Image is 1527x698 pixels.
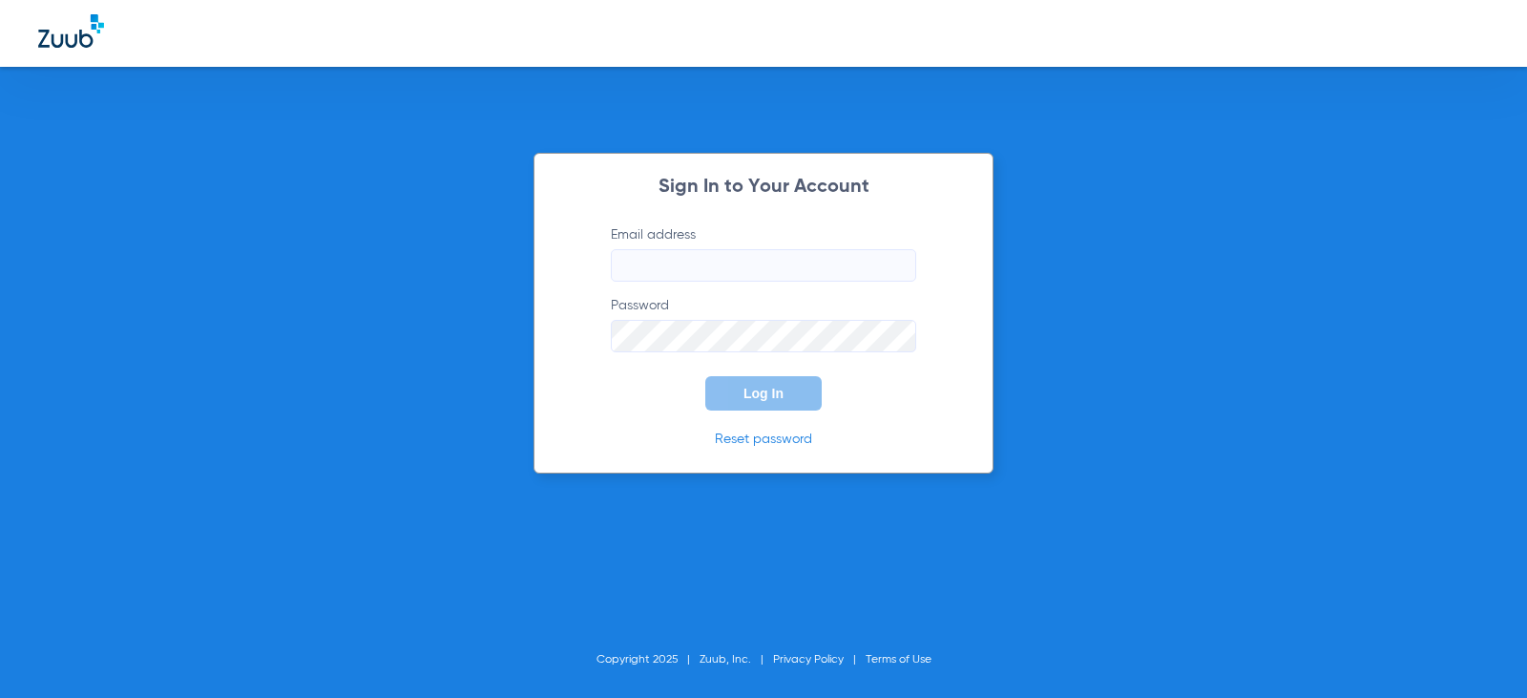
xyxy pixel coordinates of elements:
[611,320,916,352] input: Password
[866,654,931,666] a: Terms of Use
[611,296,916,352] label: Password
[582,178,945,197] h2: Sign In to Your Account
[38,14,104,48] img: Zuub Logo
[715,433,812,446] a: Reset password
[773,654,844,666] a: Privacy Policy
[596,650,700,669] li: Copyright 2025
[611,249,916,282] input: Email address
[700,650,773,669] li: Zuub, Inc.
[611,225,916,282] label: Email address
[743,386,784,401] span: Log In
[705,376,822,411] button: Log In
